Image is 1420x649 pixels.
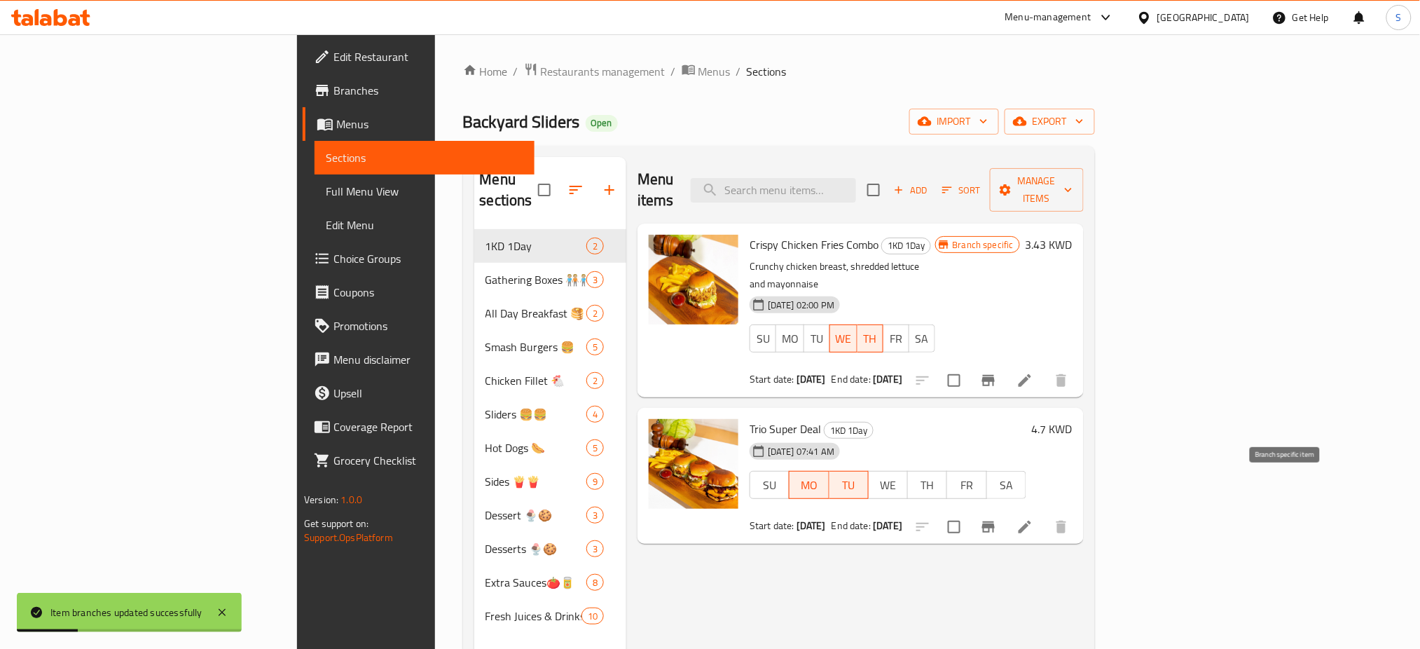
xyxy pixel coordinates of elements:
[829,471,869,499] button: TU
[889,329,904,349] span: FR
[797,370,826,388] b: [DATE]
[637,169,674,211] h2: Menu items
[762,445,840,458] span: [DATE] 07:41 AM
[303,410,535,444] a: Coverage Report
[909,109,999,135] button: import
[586,439,604,456] div: items
[463,62,1095,81] nav: breadcrumb
[485,473,586,490] div: Sides 🍟🍟
[863,329,878,349] span: TH
[873,517,902,535] b: [DATE]
[835,475,863,496] span: TU
[586,473,604,490] div: items
[873,370,902,388] b: [DATE]
[333,317,523,334] span: Promotions
[474,296,627,330] div: All Day Breakfast 🥞2
[762,299,840,312] span: [DATE] 02:00 PM
[587,408,603,421] span: 4
[485,608,581,624] span: Fresh Juices & Drinks 🥤
[750,471,790,499] button: SU
[303,444,535,477] a: Grocery Checklist
[336,116,523,132] span: Menus
[474,566,627,599] div: Extra Sauces🍅🥫8
[586,305,604,322] div: items
[1005,9,1091,26] div: Menu-management
[485,439,586,456] div: Hot Dogs 🌭
[907,471,947,499] button: TH
[993,475,1021,496] span: SA
[953,475,981,496] span: FR
[1396,10,1402,25] span: S
[485,574,586,591] span: Extra Sauces🍅🥫
[474,498,627,532] div: Dessert 🍨🍪3
[587,509,603,522] span: 3
[795,475,823,496] span: MO
[1026,235,1073,254] h6: 3.43 KWD
[1032,419,1073,439] h6: 4.7 KWD
[326,183,523,200] span: Full Menu View
[874,475,902,496] span: WE
[304,528,393,547] a: Support.OpsPlatform
[939,179,984,201] button: Sort
[649,235,738,324] img: Crispy Chicken Fries Combo
[315,141,535,175] a: Sections
[587,542,603,556] span: 3
[691,178,856,203] input: search
[485,406,586,423] div: Sliders 🍔🍔
[333,82,523,99] span: Branches
[756,329,771,349] span: SU
[883,324,909,353] button: FR
[586,574,604,591] div: items
[485,271,586,288] div: Gathering Boxes 🧑🏼‍🤝‍🧑🏼🧑🏼‍🤝‍🧑🏼
[581,608,604,624] div: items
[972,510,1005,544] button: Branch-specific-item
[485,339,586,355] span: Smash Burgers 🍔
[474,224,627,638] nav: Menu sections
[972,364,1005,397] button: Branch-specific-item
[530,175,559,205] span: Select all sections
[832,517,871,535] span: End date:
[485,372,586,389] span: Chicken Fillet 🐔
[682,62,731,81] a: Menus
[474,397,627,431] div: Sliders 🍔🍔4
[859,175,888,205] span: Select section
[303,107,535,141] a: Menus
[804,324,830,353] button: TU
[587,442,603,455] span: 5
[485,305,586,322] div: All Day Breakfast 🥞
[824,422,874,439] div: 1KD 1Day
[474,465,627,498] div: Sides 🍟🍟9
[789,471,829,499] button: MO
[892,182,930,198] span: Add
[939,366,969,395] span: Select to update
[1016,113,1084,130] span: export
[593,173,626,207] button: Add section
[333,284,523,301] span: Coupons
[303,40,535,74] a: Edit Restaurant
[333,250,523,267] span: Choice Groups
[797,517,826,535] b: [DATE]
[587,576,603,589] span: 8
[586,117,618,129] span: Open
[750,258,935,293] p: Crunchy chicken breast, shredded lettuce and mayonnaise
[882,238,930,254] span: 1KD 1Day
[463,106,580,137] span: Backyard Sliders
[888,179,933,201] button: Add
[946,471,986,499] button: FR
[485,238,586,254] span: 1KD 1Day
[649,419,738,509] img: Trio Super Deal
[333,48,523,65] span: Edit Restaurant
[587,374,603,388] span: 2
[485,507,586,524] div: Dessert 🍨🍪
[587,240,603,253] span: 2
[750,370,794,388] span: Start date:
[776,324,804,353] button: MO
[474,263,627,296] div: Gathering Boxes 🧑🏼‍🤝‍🧑🏼🧑🏼‍🤝‍🧑🏼3
[942,182,981,198] span: Sort
[829,324,857,353] button: WE
[485,540,586,557] span: Desserts 🍨🍪
[933,179,990,201] span: Sort items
